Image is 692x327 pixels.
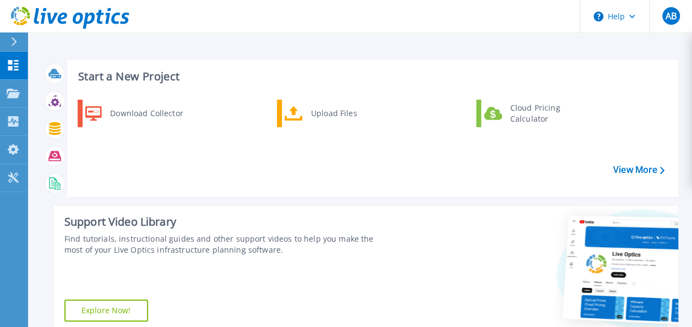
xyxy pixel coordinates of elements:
a: Explore Now! [64,299,148,321]
div: Upload Files [306,102,387,124]
a: Upload Files [277,100,390,127]
a: View More [613,165,664,175]
div: Cloud Pricing Calculator [505,102,586,124]
div: Find tutorials, instructional guides and other support videos to help you make the most of your L... [64,233,389,255]
a: Download Collector [78,100,190,127]
div: Download Collector [105,102,188,124]
h3: Start a New Project [78,70,664,83]
span: AB [665,12,676,20]
div: Support Video Library [64,215,389,229]
a: Cloud Pricing Calculator [476,100,589,127]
